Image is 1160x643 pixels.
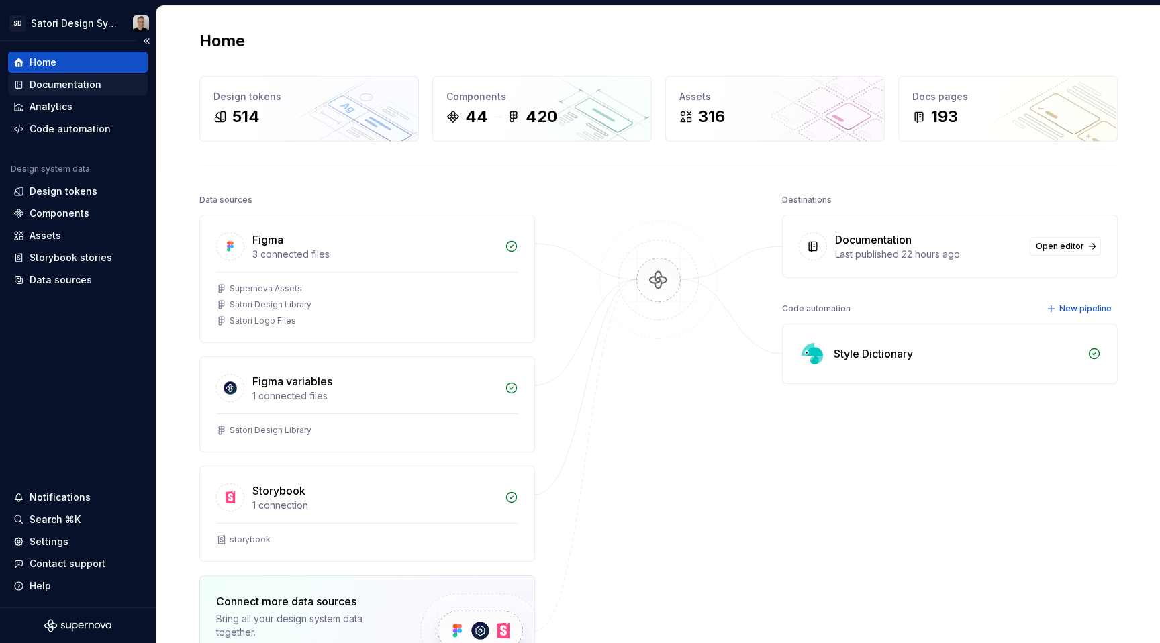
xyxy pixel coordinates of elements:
[133,15,149,32] img: Alan Gornick
[252,232,283,248] div: Figma
[216,612,397,639] div: Bring all your design system data together.
[30,185,97,198] div: Design tokens
[526,106,557,128] div: 420
[230,315,296,326] div: Satori Logo Files
[898,76,1118,142] a: Docs pages193
[8,247,148,268] a: Storybook stories
[782,299,851,318] div: Code automation
[446,90,638,103] div: Components
[30,100,72,113] div: Analytics
[8,509,148,530] button: Search ⌘K
[3,9,153,38] button: SDSatori Design SystemAlan Gornick
[834,346,913,362] div: Style Dictionary
[31,17,117,30] div: Satori Design System
[216,593,397,609] div: Connect more data sources
[30,207,89,220] div: Components
[665,76,885,142] a: Assets316
[9,15,26,32] div: SD
[199,30,245,52] h2: Home
[30,557,105,571] div: Contact support
[230,299,311,310] div: Satori Design Library
[8,96,148,117] a: Analytics
[30,78,101,91] div: Documentation
[11,164,90,175] div: Design system data
[1059,303,1112,314] span: New pipeline
[8,575,148,597] button: Help
[230,534,271,545] div: storybook
[835,248,1022,261] div: Last published 22 hours ago
[252,389,497,403] div: 1 connected files
[230,283,302,294] div: Supernova Assets
[782,191,832,209] div: Destinations
[252,248,497,261] div: 3 connected files
[8,181,148,202] a: Design tokens
[252,499,497,512] div: 1 connection
[432,76,652,142] a: Components44420
[199,215,535,343] a: Figma3 connected filesSupernova AssetsSatori Design LibrarySatori Logo Files
[8,118,148,140] a: Code automation
[30,122,111,136] div: Code automation
[44,619,111,632] svg: Supernova Logo
[912,90,1104,103] div: Docs pages
[30,491,91,504] div: Notifications
[199,466,535,562] a: Storybook1 connectionstorybook
[30,513,81,526] div: Search ⌘K
[30,229,61,242] div: Assets
[1036,241,1084,252] span: Open editor
[8,269,148,291] a: Data sources
[1030,237,1101,256] a: Open editor
[931,106,958,128] div: 193
[8,225,148,246] a: Assets
[8,52,148,73] a: Home
[8,74,148,95] a: Documentation
[8,553,148,575] button: Contact support
[30,535,68,548] div: Settings
[30,56,56,69] div: Home
[8,531,148,552] a: Settings
[230,425,311,436] div: Satori Design Library
[232,106,260,128] div: 514
[199,76,419,142] a: Design tokens514
[30,273,92,287] div: Data sources
[465,106,488,128] div: 44
[698,106,725,128] div: 316
[835,232,912,248] div: Documentation
[30,579,51,593] div: Help
[137,32,156,50] button: Collapse sidebar
[252,483,305,499] div: Storybook
[252,373,332,389] div: Figma variables
[1043,299,1118,318] button: New pipeline
[8,203,148,224] a: Components
[213,90,405,103] div: Design tokens
[8,487,148,508] button: Notifications
[679,90,871,103] div: Assets
[199,191,252,209] div: Data sources
[30,251,112,264] div: Storybook stories
[199,356,535,452] a: Figma variables1 connected filesSatori Design Library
